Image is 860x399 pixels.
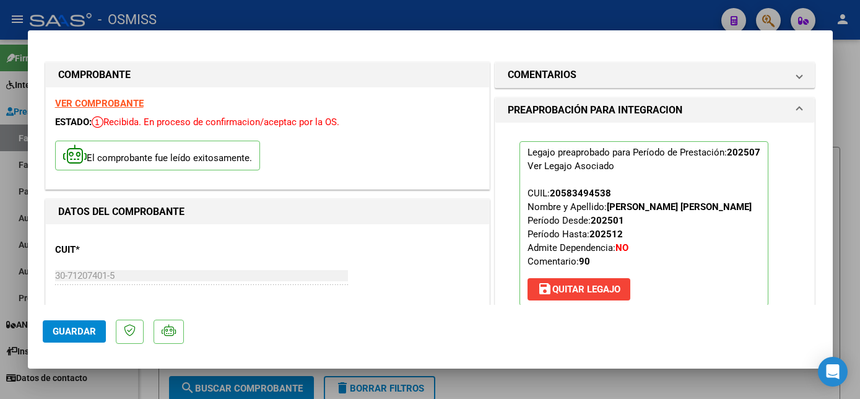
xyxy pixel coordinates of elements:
[528,188,752,267] span: CUIL: Nombre y Apellido: Período Desde: Período Hasta: Admite Dependencia:
[579,256,590,267] strong: 90
[589,229,623,240] strong: 202512
[607,201,752,213] strong: [PERSON_NAME] [PERSON_NAME]
[818,357,848,387] div: Open Intercom Messenger
[495,98,815,123] mat-expansion-panel-header: PREAPROBACIÓN PARA INTEGRACION
[43,320,106,343] button: Guardar
[92,116,339,128] span: Recibida. En proceso de confirmacion/aceptac por la OS.
[58,206,185,217] strong: DATOS DEL COMPROBANTE
[528,278,630,300] button: Quitar Legajo
[58,69,131,81] strong: COMPROBANTE
[55,141,260,171] p: El comprobante fue leído exitosamente.
[508,103,682,118] h1: PREAPROBACIÓN PARA INTEGRACION
[615,242,628,253] strong: NO
[591,215,624,226] strong: 202501
[495,63,815,87] mat-expansion-panel-header: COMENTARIOS
[508,68,576,82] h1: COMENTARIOS
[55,98,144,109] a: VER COMPROBANTE
[53,326,96,337] span: Guardar
[550,186,611,200] div: 20583494538
[727,147,760,158] strong: 202507
[528,256,590,267] span: Comentario:
[528,159,614,173] div: Ver Legajo Asociado
[537,281,552,296] mat-icon: save
[55,243,183,257] p: CUIT
[537,284,620,295] span: Quitar Legajo
[55,116,92,128] span: ESTADO:
[495,123,815,335] div: PREAPROBACIÓN PARA INTEGRACION
[519,141,768,306] p: Legajo preaprobado para Período de Prestación:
